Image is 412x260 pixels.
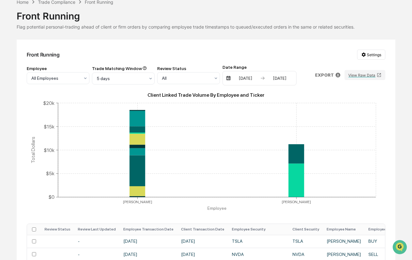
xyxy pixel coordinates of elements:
div: Flag potential personal-trading ahead of client or firm orders by comparing employee trade timest... [17,24,396,30]
td: [DATE] [120,235,177,248]
td: [PERSON_NAME] [323,235,365,248]
div: Trade Matching Window [92,66,155,71]
div: Front Running [17,5,396,22]
th: Review Status [41,224,74,235]
p: EXPORT [315,73,334,78]
button: Start new chat [107,50,114,57]
tspan: $15k [44,123,55,129]
div: Front Running [27,51,60,58]
td: [DATE] [177,235,228,248]
a: 🖐️Preclearance [4,77,43,88]
a: 🔎Data Lookup [4,89,42,100]
tspan: Total Dollars [30,137,36,163]
span: Pylon [62,106,76,111]
span: Preclearance [13,79,40,85]
p: How can we help? [6,13,114,23]
div: 🔎 [6,92,11,97]
th: Client Security [289,224,323,235]
a: 🗄️Attestations [43,77,80,88]
th: Employee Transaction Date [120,224,177,235]
img: 1746055101610-c473b297-6a78-478c-a979-82029cc54cd1 [6,48,18,59]
tspan: $10k [44,147,55,153]
div: [DATE] [266,76,293,81]
tspan: $0 [48,194,55,200]
iframe: Open customer support [392,239,409,256]
th: Employee Security [228,224,289,235]
div: Start new chat [21,48,103,54]
div: [DATE] [232,76,259,81]
div: Employee [27,66,89,71]
th: Client Transaction Date [177,224,228,235]
button: Settings [357,50,385,60]
div: Review Status [157,66,220,71]
tspan: $5k [46,171,55,176]
td: - [74,235,120,248]
th: Review Last Updated [74,224,120,235]
div: We're available if you need us! [21,54,79,59]
div: Date Range [222,65,297,70]
td: TSLA [289,235,323,248]
td: TSLA [228,235,289,248]
span: Data Lookup [13,91,40,97]
img: calendar [226,76,231,81]
img: arrow right [260,76,265,81]
button: View Raw Data [345,70,385,80]
th: Employee Name [323,224,365,235]
span: Attestations [52,79,78,85]
div: 🖐️ [6,80,11,85]
a: Powered byPylon [44,106,76,111]
div: 🗄️ [45,80,51,85]
tspan: [PERSON_NAME] [282,200,311,204]
tspan: $20k [43,100,55,106]
text: Client Linked Trade Volume By Employee and Ticker [147,92,265,98]
tspan: [PERSON_NAME] [123,200,152,204]
tspan: Employee [207,206,227,211]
